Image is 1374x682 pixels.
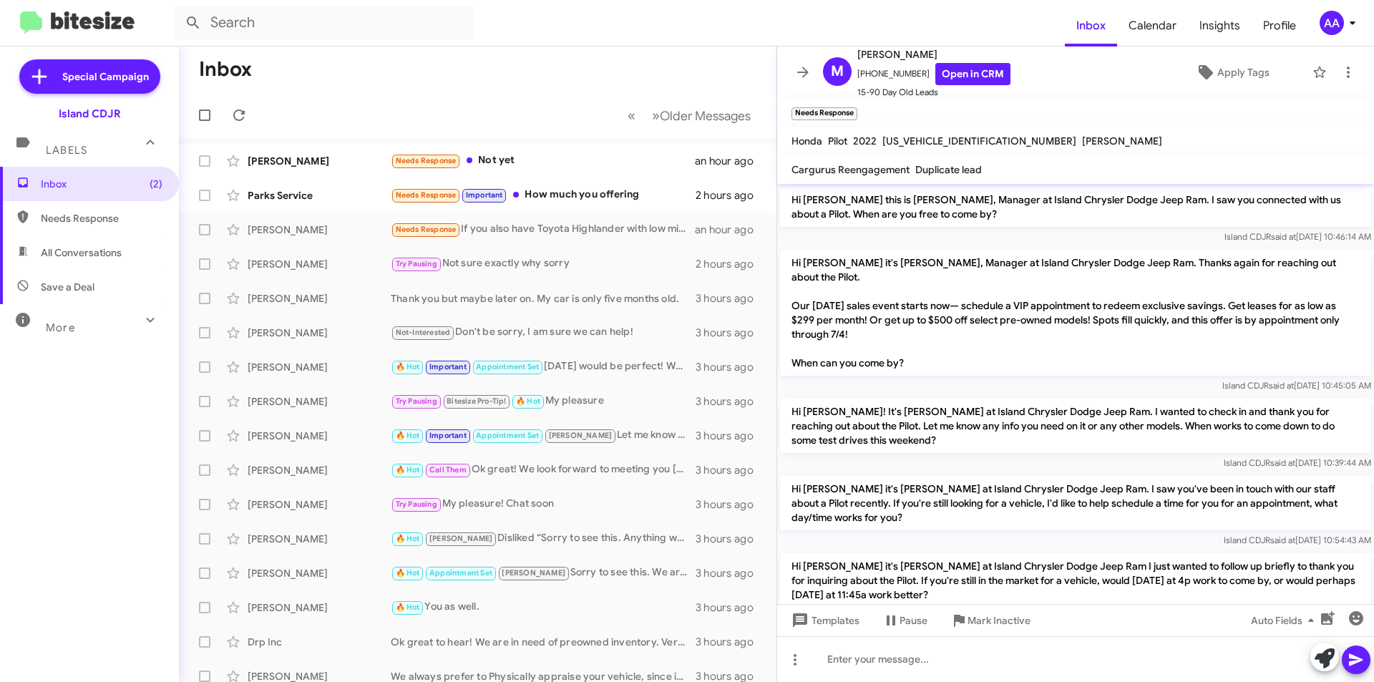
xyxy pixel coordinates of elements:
span: Not-Interested [396,328,451,337]
div: 3 hours ago [696,291,765,306]
span: Island CDJR [DATE] 10:46:14 AM [1224,231,1371,242]
span: Inbox [1065,5,1117,47]
span: Island CDJR [DATE] 10:39:44 AM [1224,457,1371,468]
button: AA [1307,11,1358,35]
span: Cargurus Reengagement [791,163,910,176]
a: Insights [1188,5,1252,47]
span: said at [1271,231,1296,242]
span: 2022 [853,135,877,147]
span: Apply Tags [1217,59,1270,85]
span: More [46,321,75,334]
div: 3 hours ago [696,635,765,649]
button: Templates [777,608,871,633]
div: [PERSON_NAME] [248,394,391,409]
p: Hi [PERSON_NAME] it's [PERSON_NAME], Manager at Island Chrysler Dodge Jeep Ram. Thanks again for ... [780,250,1371,376]
div: Ok great! We look forward to meeting you [DATE]! [391,462,696,478]
span: (2) [150,177,162,191]
div: 3 hours ago [696,463,765,477]
button: Apply Tags [1159,59,1305,85]
span: Templates [789,608,859,633]
nav: Page navigation example [620,101,759,130]
span: [PERSON_NAME] [502,568,565,578]
span: Try Pausing [396,396,437,406]
div: 3 hours ago [696,532,765,546]
span: [PHONE_NUMBER] [857,63,1010,85]
div: [PERSON_NAME] [248,497,391,512]
div: 3 hours ago [696,360,765,374]
span: [US_VEHICLE_IDENTIFICATION_NUMBER] [882,135,1076,147]
div: Sorry to see this. We are in need of preowned inventory. I am sure we can give you good money for... [391,565,696,581]
div: 3 hours ago [696,566,765,580]
button: Auto Fields [1239,608,1331,633]
span: Important [466,190,503,200]
span: Important [429,362,467,371]
div: an hour ago [695,223,765,237]
button: Next [643,101,759,130]
span: Needs Response [396,156,457,165]
h1: Inbox [199,58,252,81]
p: Hi [PERSON_NAME] it's [PERSON_NAME] at Island Chrysler Dodge Jeep Ram I just wanted to follow up ... [780,553,1371,608]
div: 3 hours ago [696,429,765,443]
div: Thank you but maybe later on. My car is only five months old. [391,291,696,306]
div: 3 hours ago [696,600,765,615]
input: Search [173,6,474,40]
span: Needs Response [396,225,457,234]
div: [DATE] would be perfect! We look forward to seeing you then! [391,359,696,375]
div: 3 hours ago [696,326,765,340]
span: Profile [1252,5,1307,47]
div: My pleasure [391,393,696,409]
span: « [628,107,635,125]
div: If you also have Toyota Highlander with low mileage? [391,221,695,238]
span: said at [1270,457,1295,468]
p: Hi [PERSON_NAME]! It's [PERSON_NAME] at Island Chrysler Dodge Jeep Ram. I wanted to check in and ... [780,399,1371,453]
div: [PERSON_NAME] [248,291,391,306]
span: 🔥 Hot [396,603,420,612]
span: » [652,107,660,125]
span: Appointment Set [476,362,539,371]
span: [PERSON_NAME] [549,431,613,440]
div: an hour ago [695,154,765,168]
span: Appointment Set [429,568,492,578]
div: [PERSON_NAME] [248,326,391,340]
div: Not sure exactly why sorry [391,255,696,272]
span: 🔥 Hot [516,396,540,406]
div: [PERSON_NAME] [248,532,391,546]
span: said at [1269,380,1294,391]
span: Special Campaign [62,69,149,84]
span: Try Pausing [396,500,437,509]
small: Needs Response [791,107,857,120]
span: Labels [46,144,87,157]
a: Open in CRM [935,63,1010,85]
div: Don't be sorry, I am sure we can help! [391,324,696,341]
div: 2 hours ago [696,188,765,203]
div: [PERSON_NAME] [248,257,391,271]
span: Try Pausing [396,259,437,268]
div: Parks Service [248,188,391,203]
div: [PERSON_NAME] [248,463,391,477]
div: My pleasure! Chat soon [391,496,696,512]
span: Duplicate lead [915,163,982,176]
span: Needs Response [396,190,457,200]
span: Older Messages [660,108,751,124]
div: [PERSON_NAME] [248,566,391,580]
p: Hi [PERSON_NAME] this is [PERSON_NAME], Manager at Island Chrysler Dodge Jeep Ram. I saw you conn... [780,187,1371,227]
div: [PERSON_NAME] [248,429,391,443]
span: 15-90 Day Old Leads [857,85,1010,99]
span: Calendar [1117,5,1188,47]
span: 🔥 Hot [396,431,420,440]
div: Let me know When is a good time to stop by, I do have an availability [DATE] around 2:15p How doe... [391,427,696,444]
div: AA [1320,11,1344,35]
div: [PERSON_NAME] [248,223,391,237]
span: Bitesize Pro-Tip! [447,396,506,406]
span: [PERSON_NAME] [857,46,1010,63]
div: How much you offering [391,187,696,203]
span: 🔥 Hot [396,362,420,371]
span: Pause [900,608,927,633]
span: Auto Fields [1251,608,1320,633]
a: Special Campaign [19,59,160,94]
span: Needs Response [41,211,162,225]
span: [PERSON_NAME] [1082,135,1162,147]
span: All Conversations [41,245,122,260]
span: Important [429,431,467,440]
